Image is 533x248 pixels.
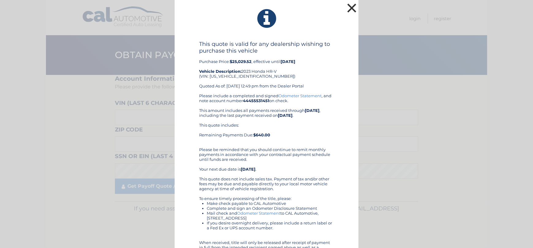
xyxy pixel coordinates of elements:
h4: This quote is valid for any dealership wishing to purchase this vehicle [199,41,334,54]
b: $25,029.52 [230,59,251,64]
a: Odometer Statement [278,93,322,98]
li: Mail check and to CAL Automotive, [STREET_ADDRESS] [207,211,334,220]
b: $640.00 [253,132,270,137]
a: Odometer Statement [237,211,280,216]
b: [DATE] [281,59,295,64]
div: Purchase Price: , effective until 2023 Honda HR-V (VIN: [US_VEHICLE_IDENTIFICATION_NUMBER]) Quote... [199,41,334,93]
li: If you desire overnight delivery, please include a return label or a Fed Ex or UPS account number. [207,220,334,230]
button: × [346,2,358,14]
b: [DATE] [241,167,255,172]
strong: Vehicle Description: [199,69,241,74]
li: Complete and sign an Odometer Disclosure Statement [207,206,334,211]
b: 44455531451 [243,98,269,103]
b: [DATE] [278,113,293,118]
li: Make check payable to CAL Automotive [207,201,334,206]
b: [DATE] [305,108,319,113]
div: This quote includes: Remaining Payments Due: [199,123,334,142]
